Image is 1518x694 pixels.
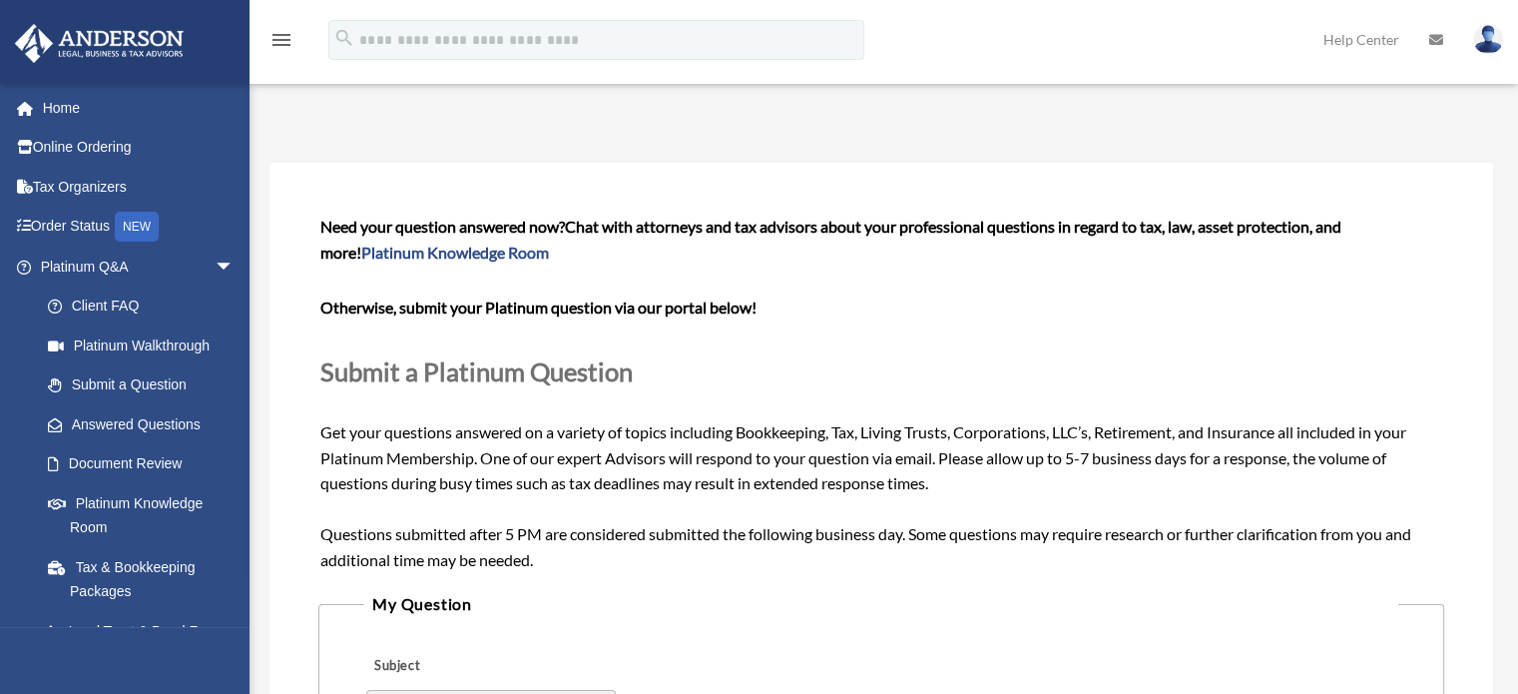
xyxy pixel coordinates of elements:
[14,247,264,287] a: Platinum Q&Aarrow_drop_down
[14,207,264,248] a: Order StatusNEW
[28,365,254,405] a: Submit a Question
[320,217,565,236] span: Need your question answered now?
[28,483,264,547] a: Platinum Knowledge Room
[320,356,633,386] span: Submit a Platinum Question
[1473,25,1503,54] img: User Pic
[28,287,264,327] a: Client FAQ
[14,128,264,168] a: Online Ordering
[269,28,293,52] i: menu
[361,243,549,262] a: Platinum Knowledge Room
[269,35,293,52] a: menu
[28,611,264,651] a: Land Trust & Deed Forum
[9,24,190,63] img: Anderson Advisors Platinum Portal
[28,326,264,365] a: Platinum Walkthrough
[366,653,556,681] label: Subject
[28,547,264,611] a: Tax & Bookkeeping Packages
[333,27,355,49] i: search
[28,444,264,484] a: Document Review
[364,590,1398,618] legend: My Question
[320,298,757,317] b: Otherwise, submit your Platinum question via our portal below!
[14,167,264,207] a: Tax Organizers
[115,212,159,242] div: NEW
[320,217,1341,262] span: Chat with attorneys and tax advisors about your professional questions in regard to tax, law, ass...
[14,88,264,128] a: Home
[28,404,264,444] a: Answered Questions
[320,217,1442,569] span: Get your questions answered on a variety of topics including Bookkeeping, Tax, Living Trusts, Cor...
[215,247,254,288] span: arrow_drop_down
